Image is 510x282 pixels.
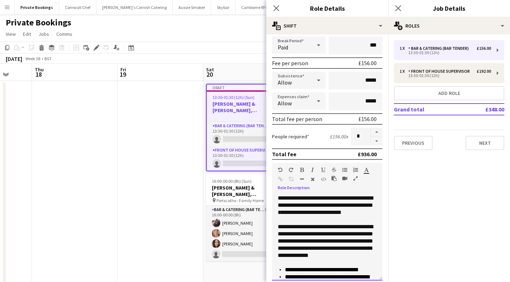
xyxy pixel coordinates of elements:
button: Italic [310,167,315,173]
div: Shift [266,17,388,34]
button: Fullscreen [353,176,358,181]
div: Front of House Supervisor [408,69,473,74]
span: Week 38 [24,56,42,61]
div: Bar & Catering (Bar Tender) [408,46,472,51]
span: Jobs [38,31,49,37]
span: Edit [23,31,31,37]
div: 1 x [400,69,408,74]
td: £348.00 [462,104,504,115]
button: Redo [289,167,294,173]
div: Draft [207,85,286,90]
span: Paid [278,44,288,51]
td: Grand total [394,104,462,115]
span: Fri [120,66,126,73]
span: 20 [205,70,214,78]
button: Ordered List [353,167,358,173]
button: Underline [321,167,326,173]
button: [PERSON_NAME]'s Cornish Catering [96,0,173,14]
button: Previous [394,136,433,150]
div: BST [44,56,52,61]
span: 18 [34,70,44,78]
button: Decrease [371,137,382,146]
button: Text Color [364,167,369,173]
button: Unordered List [342,167,347,173]
div: 13:30-01:30 (12h) [400,74,491,77]
button: Clear Formatting [310,176,315,182]
button: Add role [394,86,504,100]
label: People required [272,133,309,140]
span: Allow [278,79,292,86]
span: 16:00-00:00 (8h) (Sun) [212,178,252,184]
button: Horizontal Line [299,176,304,182]
div: £156.00 [477,46,491,51]
a: Edit [20,29,34,39]
button: Increase [371,128,382,137]
span: Portscatho - Family Home [216,198,264,203]
div: £156.00 x [330,133,348,140]
h3: Job Details [388,4,510,13]
span: Allow [278,100,292,107]
span: 13:30-01:30 (12h) (Sun) [213,95,254,100]
span: 19 [119,70,126,78]
app-card-role: Front of House Supervisor0/113:30-01:30 (12h) [207,146,286,171]
h3: [PERSON_NAME] & [PERSON_NAME], Portscatho, [DATE] [206,185,286,197]
button: Next [466,136,504,150]
span: Sat [206,66,214,73]
button: HTML Code [321,176,326,182]
button: Undo [278,167,283,173]
button: Paste as plain text [332,176,337,181]
div: 13:30-01:30 (12h) [400,51,491,54]
h3: Role Details [266,4,388,13]
div: £936.00 [358,150,377,158]
div: 1 x [400,46,408,51]
app-job-card: Draft13:30-01:30 (12h) (Sun)0/2[PERSON_NAME] & [PERSON_NAME], [GEOGRAPHIC_DATA], [DATE]2 RolesBar... [206,84,286,171]
app-card-role: Bar & Catering (Bar Tender)1A3/416:00-00:00 (8h)[PERSON_NAME][PERSON_NAME][PERSON_NAME] [206,206,286,261]
button: Bold [299,167,304,173]
div: £156.00 [358,59,377,67]
span: Thu [35,66,44,73]
h3: [PERSON_NAME] & [PERSON_NAME], [GEOGRAPHIC_DATA], [DATE] [207,101,286,114]
h1: Private Bookings [6,17,71,28]
div: Roles [388,17,510,34]
button: Camborne RFC [235,0,274,14]
div: £192.00 [477,69,491,74]
span: Comms [56,31,72,37]
div: Total fee per person [272,115,322,123]
div: £156.00 [358,115,377,123]
app-job-card: 16:00-00:00 (8h) (Sun)3/4[PERSON_NAME] & [PERSON_NAME], Portscatho, [DATE] Portscatho - Family Ho... [206,174,286,261]
button: Private Bookings [15,0,59,14]
button: Aussie Smoker [173,0,211,14]
button: Skybar [211,0,235,14]
span: View [6,31,16,37]
button: Strikethrough [332,167,337,173]
div: Total fee [272,150,296,158]
app-card-role: Bar & Catering (Bar Tender)0/113:30-01:30 (12h) [207,122,286,146]
div: Fee per person [272,59,308,67]
button: Cornwall Chef [59,0,96,14]
a: View [3,29,19,39]
a: Jobs [35,29,52,39]
div: [DATE] [6,55,22,62]
button: Insert video [342,176,347,181]
a: Comms [53,29,75,39]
